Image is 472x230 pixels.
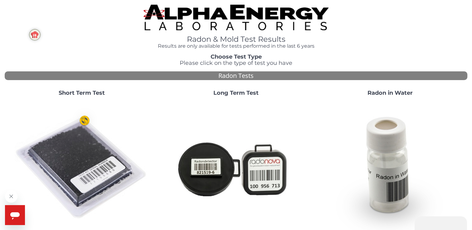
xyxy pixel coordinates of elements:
[211,53,262,60] strong: Choose Test Type
[59,89,105,96] strong: Short Term Test
[367,89,413,96] strong: Radon in Water
[5,190,17,203] iframe: Close message
[144,43,328,49] h4: Results are only available for tests performed in the last 6 years
[5,205,25,225] iframe: Button to launch messaging window
[144,5,328,30] img: TightCrop.jpg
[4,4,14,9] span: Help
[144,35,328,43] h1: Radon & Mold Test Results
[213,89,259,96] strong: Long Term Test
[180,60,292,66] span: Please click on the type of test you have
[5,71,467,80] div: Radon Tests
